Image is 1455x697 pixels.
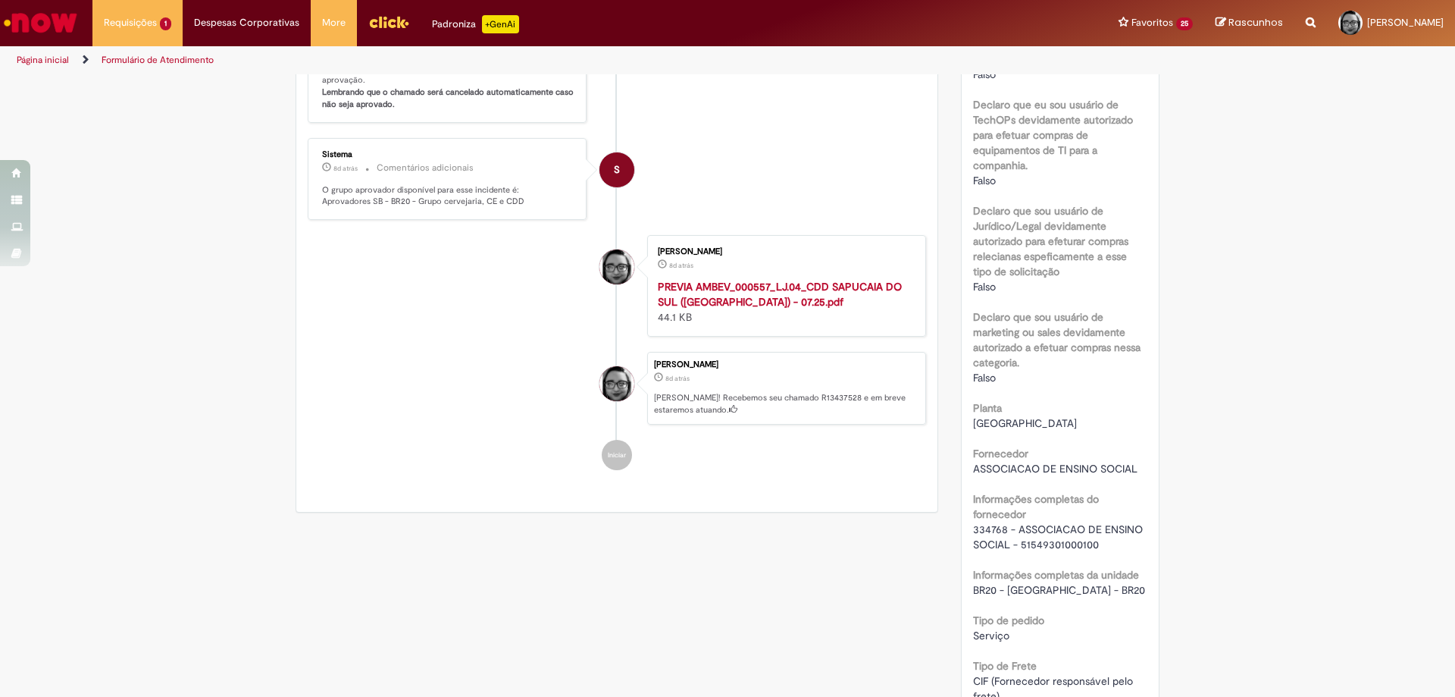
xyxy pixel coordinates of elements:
[614,152,620,188] span: S
[1131,15,1173,30] span: Favoritos
[669,261,693,270] span: 8d atrás
[973,401,1002,415] b: Planta
[654,360,918,369] div: [PERSON_NAME]
[194,15,299,30] span: Despesas Corporativas
[665,374,690,383] time: 21/08/2025 16:47:51
[973,629,1009,642] span: Serviço
[973,174,996,187] span: Falso
[973,447,1028,460] b: Fornecedor
[322,184,574,208] p: O grupo aprovador disponível para esse incidente é: Aprovadores SB - BR20 - Grupo cervejaria, CE ...
[973,98,1133,172] b: Declaro que eu sou usuário de TechOPs devidamente autorizado para efetuar compras de equipamentos...
[658,247,910,256] div: [PERSON_NAME]
[322,51,574,111] p: Olá! Recebemos seu chamado e ele esta pendente aprovação.
[599,152,634,187] div: System
[322,86,576,110] b: Lembrando que o chamado será cancelado automaticamente caso não seja aprovado.
[973,371,996,385] span: Falso
[599,250,634,284] div: Christiane Pires Martins De Lima
[308,352,926,425] li: Christiane Pires Martins De Lima
[973,416,1077,430] span: [GEOGRAPHIC_DATA]
[973,568,1139,582] b: Informações completas da unidade
[333,164,358,173] time: 21/08/2025 16:48:00
[160,17,171,30] span: 1
[658,280,902,309] a: PREVIA AMBEV_000557_LJ.04_CDD SAPUCAIA DO SUL ([GEOGRAPHIC_DATA]) - 07.25.pdf
[1228,15,1283,30] span: Rascunhos
[669,261,693,270] time: 21/08/2025 16:47:26
[665,374,690,383] span: 8d atrás
[2,8,80,38] img: ServiceNow
[973,204,1128,278] b: Declaro que sou usuário de Jurídico/Legal devidamente autorizado para efeturar compras relecianas...
[1176,17,1193,30] span: 25
[322,15,346,30] span: More
[973,68,996,81] span: Falso
[1216,16,1283,30] a: Rascunhos
[104,15,157,30] span: Requisições
[377,162,474,174] small: Comentários adicionais
[333,164,358,173] span: 8d atrás
[973,523,1146,551] span: 334768 - ASSOCIACAO DE ENSINO SOCIAL - 51549301000100
[482,15,519,33] p: +GenAi
[368,11,409,33] img: click_logo_yellow_360x200.png
[973,614,1044,627] b: Tipo de pedido
[418,63,458,74] b: R13437528
[11,46,959,74] ul: Trilhas de página
[973,492,1099,521] b: Informações completas do fornecedor
[654,392,918,416] p: [PERSON_NAME]! Recebemos seu chamado R13437528 e em breve estaremos atuando.
[17,54,69,66] a: Página inicial
[322,150,574,159] div: Sistema
[973,280,996,294] span: Falso
[599,366,634,401] div: Christiane Pires Martins De Lima
[973,659,1037,673] b: Tipo de Frete
[973,310,1141,369] b: Declaro que sou usuário de marketing ou sales devidamente autorizado a efetuar compras nessa cate...
[658,279,910,325] div: 44.1 KB
[1367,16,1444,29] span: [PERSON_NAME]
[432,15,519,33] div: Padroniza
[102,54,214,66] a: Formulário de Atendimento
[973,583,1145,597] span: BR20 - [GEOGRAPHIC_DATA] - BR20
[973,462,1137,476] span: ASSOCIACAO DE ENSINO SOCIAL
